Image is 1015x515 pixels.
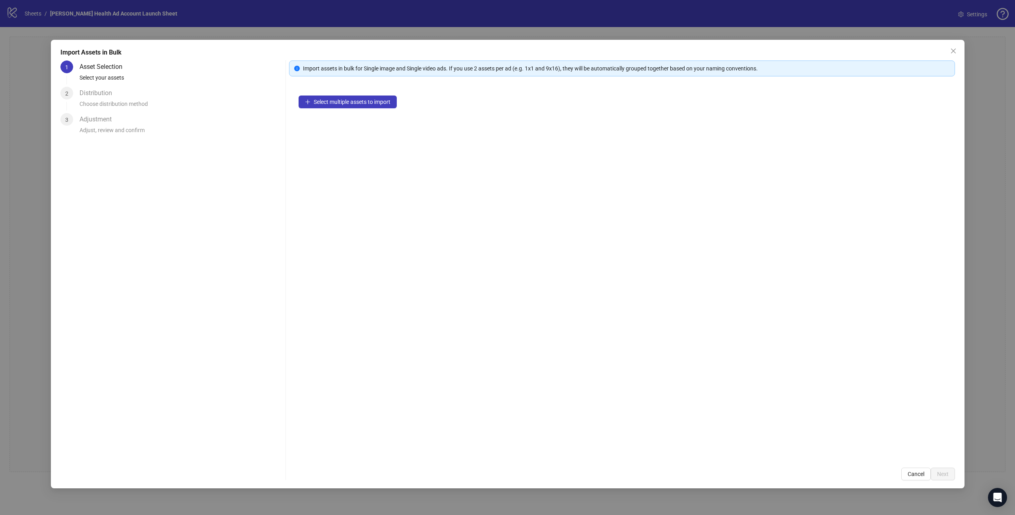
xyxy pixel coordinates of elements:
div: Adjustment [80,113,118,126]
div: Select your assets [80,73,282,87]
span: info-circle [294,66,300,71]
button: Cancel [901,468,930,480]
button: Next [930,468,955,480]
span: plus [305,99,311,105]
span: Cancel [907,471,924,477]
div: Asset Selection [80,60,129,73]
span: Select multiple assets to import [314,99,390,105]
span: 3 [65,117,68,123]
span: 1 [65,64,68,70]
div: Adjust, review and confirm [80,126,282,139]
div: Choose distribution method [80,99,282,113]
div: Open Intercom Messenger [988,488,1007,507]
button: Close [947,45,959,57]
span: 2 [65,90,68,97]
div: Distribution [80,87,118,99]
button: Select multiple assets to import [299,96,397,108]
span: close [950,48,956,54]
div: Import assets in bulk for Single image and Single video ads. If you use 2 assets per ad (e.g. 1x1... [303,64,950,73]
div: Import Assets in Bulk [60,48,955,57]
